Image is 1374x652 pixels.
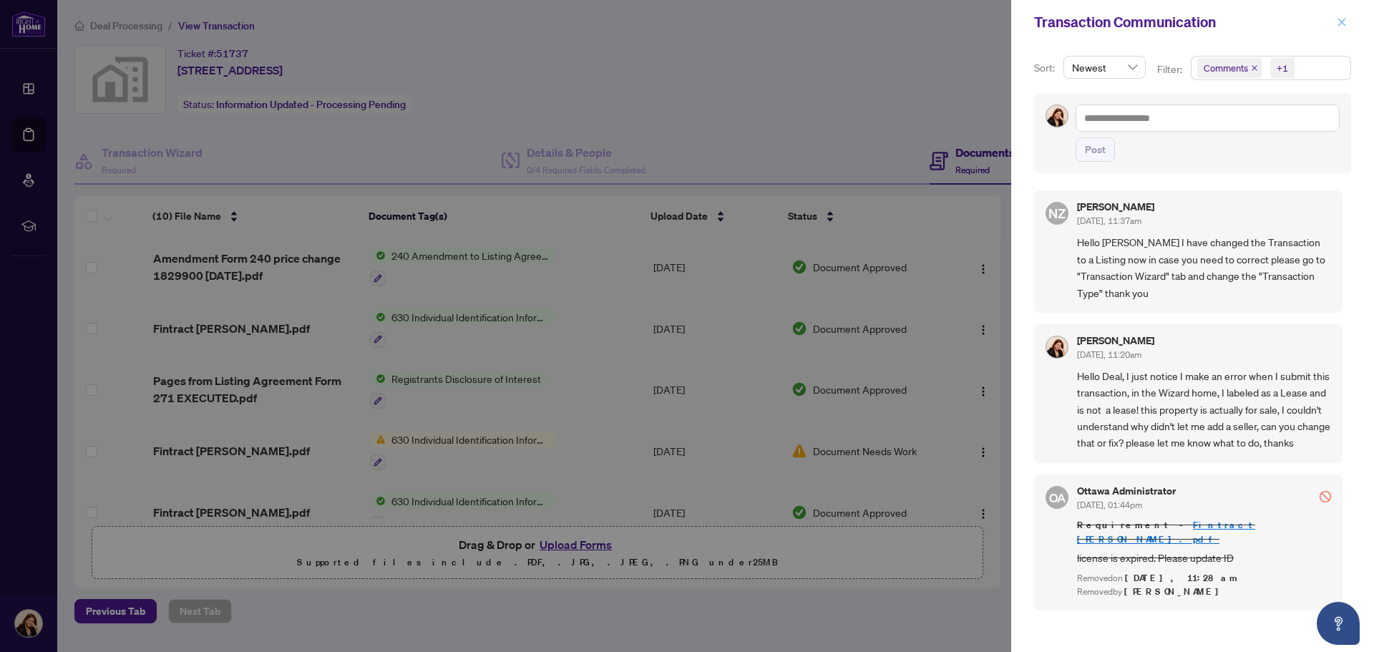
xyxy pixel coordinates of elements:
[1317,602,1360,645] button: Open asap
[1204,61,1248,75] span: Comments
[1320,491,1331,502] span: stop
[1076,137,1115,162] button: Post
[1077,349,1141,360] span: [DATE], 11:20am
[1337,17,1347,27] span: close
[1251,64,1258,72] span: close
[1157,62,1184,77] p: Filter:
[1072,57,1137,78] span: Newest
[1124,585,1227,598] span: [PERSON_NAME]
[1077,368,1331,452] span: Hello Deal, I just notice I make an error when I submit this transaction, in the Wizard home, I l...
[1034,60,1058,76] p: Sort:
[1077,519,1255,545] a: Fintract [PERSON_NAME].pdf
[1077,518,1331,547] span: Requirement -
[1077,202,1154,212] h5: [PERSON_NAME]
[1077,500,1142,510] span: [DATE], 01:44pm
[1277,61,1288,75] div: +1
[1077,572,1331,585] div: Removed on
[1077,585,1331,599] div: Removed by
[1077,486,1176,496] h5: Ottawa Administrator
[1077,336,1154,346] h5: [PERSON_NAME]
[1077,215,1141,226] span: [DATE], 11:37am
[1077,550,1331,566] span: license is expired. Please update ID
[1034,11,1332,33] div: Transaction Communication
[1125,572,1239,584] span: [DATE], 11:28am
[1046,336,1068,358] img: Profile Icon
[1048,487,1066,507] span: OA
[1197,58,1262,78] span: Comments
[1048,203,1066,223] span: NZ
[1046,105,1068,127] img: Profile Icon
[1077,234,1331,301] span: Hello [PERSON_NAME] I have changed the Transaction to a Listing now in case you need to correct p...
